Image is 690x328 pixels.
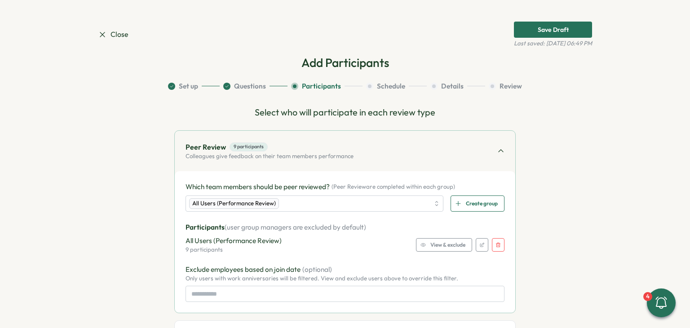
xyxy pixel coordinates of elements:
[492,238,504,252] button: Remove
[332,183,455,191] span: ( Peer Review are completed within each group)
[538,27,569,33] div: Save Draft
[647,288,676,317] button: 4
[174,106,516,120] p: Select who will participate in each review type
[514,22,592,38] button: Save Draft
[186,236,282,246] p: All Users (Performance Review)
[476,238,488,252] button: Edit
[366,81,427,91] button: Schedule
[230,142,268,151] span: 9 participants
[186,222,504,232] p: Participants
[301,55,389,71] h2: Add Participants
[225,223,366,231] span: (user group managers are excluded by default)
[186,265,504,275] p: Exclude employees based on join date
[489,81,522,91] button: Review
[301,265,332,274] span: (optional)
[416,238,472,252] button: View & exclude
[189,198,279,209] div: All Users (Performance Review)
[186,275,504,283] p: Only users with work anniversaries will be filtered. View and exclude users above to override thi...
[466,196,498,211] span: Create group
[514,40,592,48] span: Last saved: [DATE] 06:49 PM
[430,81,485,91] button: Details
[223,81,287,91] button: Questions
[430,239,465,251] span: View & exclude
[643,292,652,301] div: 4
[451,195,504,212] button: Create group
[168,81,220,91] button: Set up
[186,152,354,160] p: Colleagues give feedback on their team members performance
[186,246,282,254] p: 9 participants
[186,142,226,153] p: Peer Review
[186,182,504,192] p: Which team members should be peer reviewed?
[98,29,128,40] a: Close
[291,81,363,91] button: Participants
